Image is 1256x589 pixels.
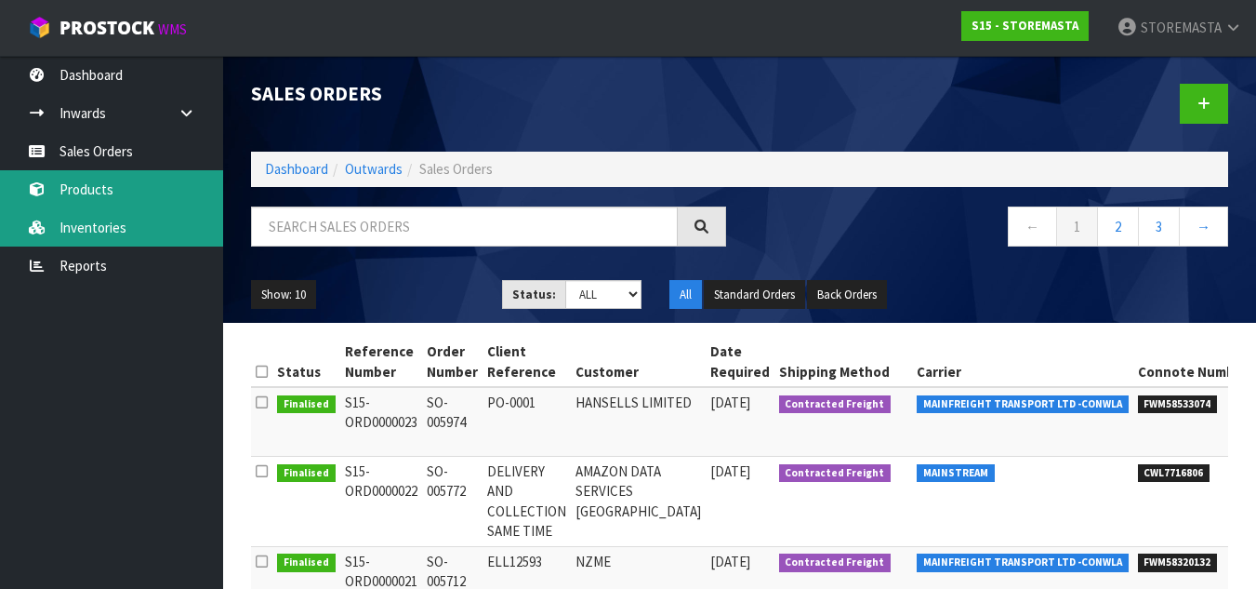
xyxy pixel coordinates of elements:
span: FWM58320132 [1138,554,1218,572]
td: AMAZON DATA SERVICES [GEOGRAPHIC_DATA] [571,457,706,547]
th: Reference Number [340,337,422,387]
td: S15-ORD0000023 [340,387,422,457]
a: 1 [1056,207,1098,247]
span: MAINSTREAM [917,464,995,483]
span: [DATE] [710,553,750,570]
td: S15-ORD0000022 [340,457,422,547]
strong: Status: [512,287,556,302]
a: 2 [1097,207,1139,247]
th: Status [272,337,340,387]
span: Finalised [277,554,336,572]
th: Carrier [912,337,1133,387]
span: [DATE] [710,462,750,480]
td: PO-0001 [483,387,571,457]
small: WMS [158,20,187,38]
nav: Page navigation [754,207,1229,252]
span: [DATE] [710,394,750,411]
span: Contracted Freight [779,395,892,414]
th: Order Number [422,337,483,387]
a: Outwards [345,160,403,178]
button: Back Orders [807,280,887,310]
th: Date Required [706,337,774,387]
span: MAINFREIGHT TRANSPORT LTD -CONWLA [917,554,1129,572]
button: All [669,280,702,310]
span: Finalised [277,395,336,414]
td: SO-005974 [422,387,483,457]
span: ProStock [59,16,154,40]
th: Client Reference [483,337,571,387]
strong: S15 - STOREMASTA [972,18,1078,33]
span: Contracted Freight [779,464,892,483]
span: FWM58533074 [1138,395,1218,414]
td: HANSELLS LIMITED [571,387,706,457]
a: Dashboard [265,160,328,178]
img: cube-alt.png [28,16,51,39]
td: DELIVERY AND COLLECTION SAME TIME [483,457,571,547]
a: 3 [1138,207,1180,247]
button: Show: 10 [251,280,316,310]
a: ← [1008,207,1057,247]
h1: Sales Orders [251,84,726,105]
td: SO-005772 [422,457,483,547]
span: MAINFREIGHT TRANSPORT LTD -CONWLA [917,395,1129,414]
span: Sales Orders [419,160,493,178]
span: Finalised [277,464,336,483]
input: Search sales orders [251,207,678,247]
span: CWL7716806 [1138,464,1210,483]
button: Standard Orders [704,280,805,310]
span: STOREMASTA [1141,19,1222,36]
a: → [1179,207,1228,247]
th: Customer [571,337,706,387]
span: Contracted Freight [779,554,892,572]
th: Shipping Method [774,337,913,387]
